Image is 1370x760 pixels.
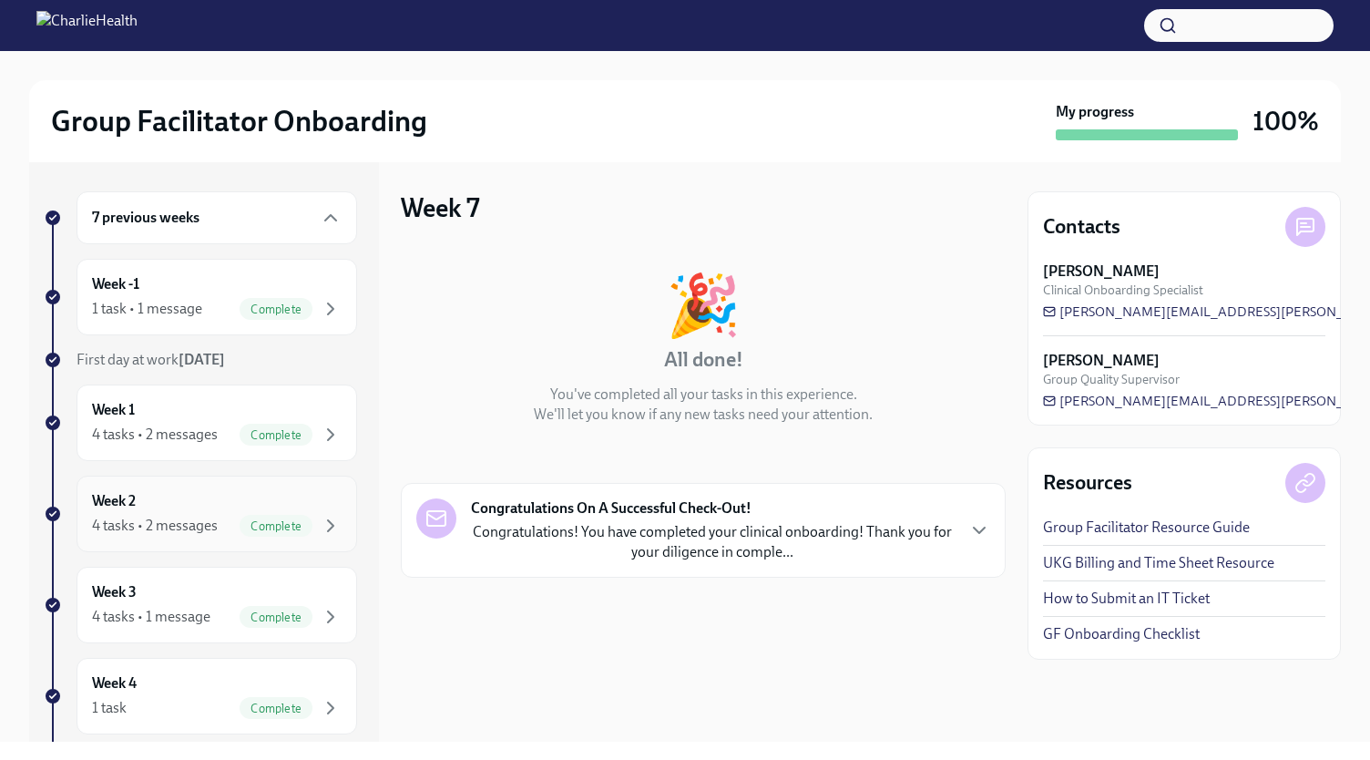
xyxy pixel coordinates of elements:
[1043,518,1250,538] a: Group Facilitator Resource Guide
[1043,213,1120,241] h4: Contacts
[44,350,357,370] a: First day at work[DATE]
[1252,105,1319,138] h3: 100%
[1043,469,1132,497] h4: Resources
[240,702,312,715] span: Complete
[664,346,743,374] h4: All done!
[36,11,138,40] img: CharlieHealth
[77,191,357,244] div: 7 previous weeks
[240,611,312,624] span: Complete
[534,405,873,425] p: We'll let you know if any new tasks need your attention.
[1043,371,1180,388] span: Group Quality Supervisor
[92,673,137,693] h6: Week 4
[44,476,357,552] a: Week 24 tasks • 2 messagesComplete
[44,658,357,734] a: Week 41 taskComplete
[1043,262,1160,282] strong: [PERSON_NAME]
[1043,351,1160,371] strong: [PERSON_NAME]
[92,400,135,420] h6: Week 1
[92,516,218,536] div: 4 tasks • 2 messages
[179,351,225,368] strong: [DATE]
[92,274,139,294] h6: Week -1
[1056,102,1134,122] strong: My progress
[1043,624,1200,644] a: GF Onboarding Checklist
[1043,553,1274,573] a: UKG Billing and Time Sheet Resource
[44,385,357,461] a: Week 14 tasks • 2 messagesComplete
[77,351,225,368] span: First day at work
[44,259,357,335] a: Week -11 task • 1 messageComplete
[92,491,136,511] h6: Week 2
[92,607,210,627] div: 4 tasks • 1 message
[92,299,202,319] div: 1 task • 1 message
[666,275,741,335] div: 🎉
[471,498,751,519] strong: Congratulations On A Successful Check-Out!
[92,208,199,228] h6: 7 previous weeks
[44,567,357,643] a: Week 34 tasks • 1 messageComplete
[471,522,954,562] p: Congratulations! You have completed your clinical onboarding! Thank you for your diligence in com...
[240,303,312,316] span: Complete
[92,582,137,602] h6: Week 3
[401,191,480,224] h3: Week 7
[1043,589,1210,609] a: How to Submit an IT Ticket
[240,519,312,533] span: Complete
[92,698,127,718] div: 1 task
[51,103,427,139] h2: Group Facilitator Onboarding
[550,385,857,405] p: You've completed all your tasks in this experience.
[92,425,218,445] div: 4 tasks • 2 messages
[1043,282,1203,299] span: Clinical Onboarding Specialist
[240,428,312,442] span: Complete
